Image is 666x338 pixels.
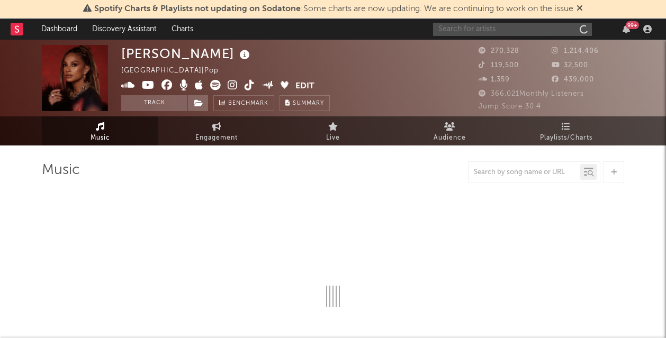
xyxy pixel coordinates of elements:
[280,95,330,111] button: Summary
[293,101,324,106] span: Summary
[228,97,268,110] span: Benchmark
[434,132,466,144] span: Audience
[164,19,201,40] a: Charts
[121,95,187,111] button: Track
[158,116,275,145] a: Engagement
[508,116,624,145] a: Playlists/Charts
[121,65,231,77] div: [GEOGRAPHIC_DATA] | Pop
[552,62,588,69] span: 32,500
[391,116,508,145] a: Audience
[42,116,158,145] a: Music
[195,132,238,144] span: Engagement
[94,5,573,13] span: : Some charts are now updating. We are continuing to work on the issue
[433,23,592,36] input: Search for artists
[275,116,391,145] a: Live
[295,80,314,93] button: Edit
[91,132,110,144] span: Music
[121,45,253,62] div: [PERSON_NAME]
[479,76,510,83] span: 1,359
[94,5,301,13] span: Spotify Charts & Playlists not updating on Sodatone
[469,168,580,177] input: Search by song name or URL
[34,19,85,40] a: Dashboard
[213,95,274,111] a: Benchmark
[479,90,584,97] span: 366,021 Monthly Listeners
[326,132,340,144] span: Live
[85,19,164,40] a: Discovery Assistant
[552,48,599,54] span: 1,214,406
[623,25,630,33] button: 99+
[479,103,541,110] span: Jump Score: 30.4
[577,5,583,13] span: Dismiss
[479,48,519,54] span: 270,328
[479,62,519,69] span: 119,500
[626,21,639,29] div: 99 +
[540,132,592,144] span: Playlists/Charts
[552,76,594,83] span: 439,000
